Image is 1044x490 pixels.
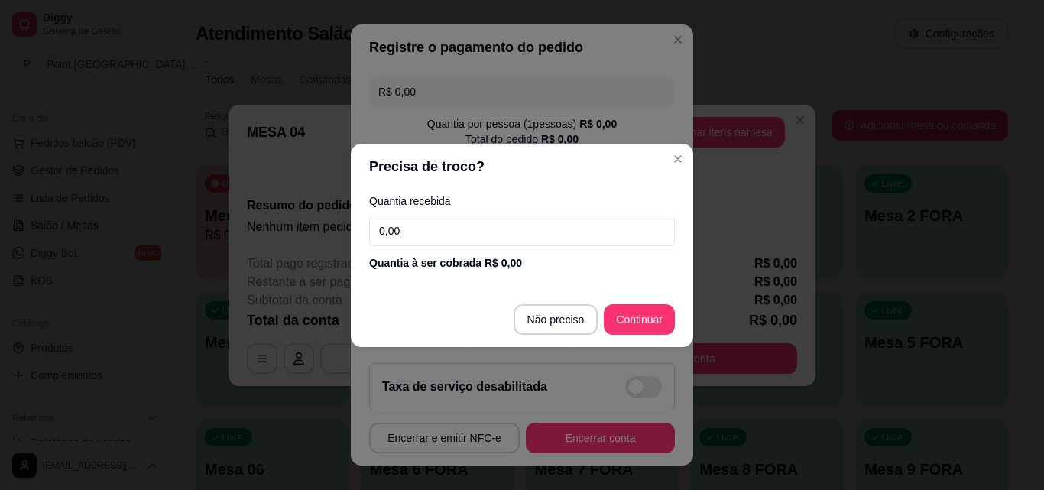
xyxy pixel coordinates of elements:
[604,304,675,335] button: Continuar
[369,255,675,271] div: Quantia à ser cobrada R$ 0,00
[351,144,693,190] header: Precisa de troco?
[666,147,690,171] button: Close
[369,196,675,206] label: Quantia recebida
[514,304,598,335] button: Não preciso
